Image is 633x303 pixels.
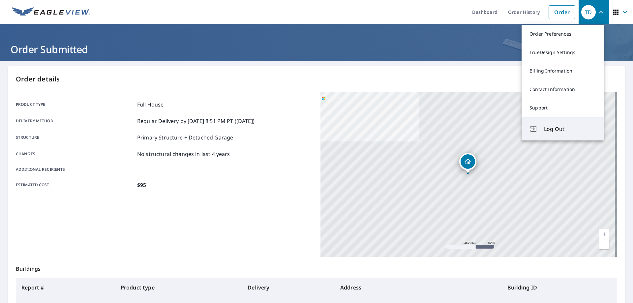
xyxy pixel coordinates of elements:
th: Address [335,278,502,297]
th: Building ID [502,278,617,297]
a: Contact Information [522,80,604,99]
p: Product type [16,101,135,108]
p: No structural changes in last 4 years [137,150,230,158]
div: Dropped pin, building 1, Residential property, W7035 County Rd W Juneau, WI 53039 [459,153,476,173]
th: Delivery [242,278,335,297]
a: Order Preferences [522,25,604,43]
a: Billing Information [522,62,604,80]
a: Support [522,99,604,117]
span: Log Out [544,125,596,133]
img: EV Logo [12,7,90,17]
h1: Order Submitted [8,43,625,56]
a: TrueDesign Settings [522,43,604,62]
p: Full House [137,101,164,108]
p: Estimated cost [16,181,135,189]
p: Additional recipients [16,167,135,172]
p: Delivery method [16,117,135,125]
th: Product type [115,278,242,297]
th: Report # [16,278,115,297]
a: Current Level 17, Zoom Out [599,239,609,249]
div: TD [581,5,596,19]
p: Structure [16,134,135,141]
p: $95 [137,181,146,189]
button: Log Out [522,117,604,140]
p: Order details [16,74,617,84]
p: Primary Structure + Detached Garage [137,134,233,141]
p: Changes [16,150,135,158]
p: Buildings [16,257,617,278]
a: Order [549,5,575,19]
a: Current Level 17, Zoom In [599,229,609,239]
p: Regular Delivery by [DATE] 8:51 PM PT ([DATE]) [137,117,255,125]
